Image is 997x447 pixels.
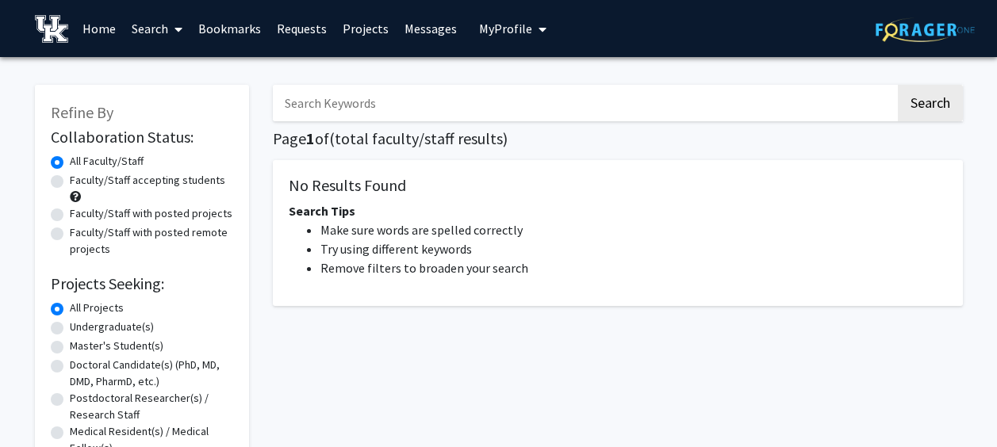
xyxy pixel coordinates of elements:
[51,102,113,122] span: Refine By
[898,85,963,121] button: Search
[397,1,465,56] a: Messages
[335,1,397,56] a: Projects
[289,176,947,195] h5: No Results Found
[190,1,269,56] a: Bookmarks
[320,239,947,258] li: Try using different keywords
[320,258,947,277] li: Remove filters to broaden your search
[51,274,233,293] h2: Projects Seeking:
[70,338,163,354] label: Master's Student(s)
[70,300,124,316] label: All Projects
[273,85,895,121] input: Search Keywords
[479,21,532,36] span: My Profile
[289,203,355,219] span: Search Tips
[70,153,144,170] label: All Faculty/Staff
[320,220,947,239] li: Make sure words are spelled correctly
[70,205,232,222] label: Faculty/Staff with posted projects
[876,17,975,42] img: ForagerOne Logo
[51,128,233,147] h2: Collaboration Status:
[70,390,233,423] label: Postdoctoral Researcher(s) / Research Staff
[70,224,233,258] label: Faculty/Staff with posted remote projects
[75,1,124,56] a: Home
[70,357,233,390] label: Doctoral Candidate(s) (PhD, MD, DMD, PharmD, etc.)
[306,128,315,148] span: 1
[70,172,225,189] label: Faculty/Staff accepting students
[70,319,154,335] label: Undergraduate(s)
[35,15,69,43] img: University of Kentucky Logo
[124,1,190,56] a: Search
[273,322,963,358] nav: Page navigation
[269,1,335,56] a: Requests
[273,129,963,148] h1: Page of ( total faculty/staff results)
